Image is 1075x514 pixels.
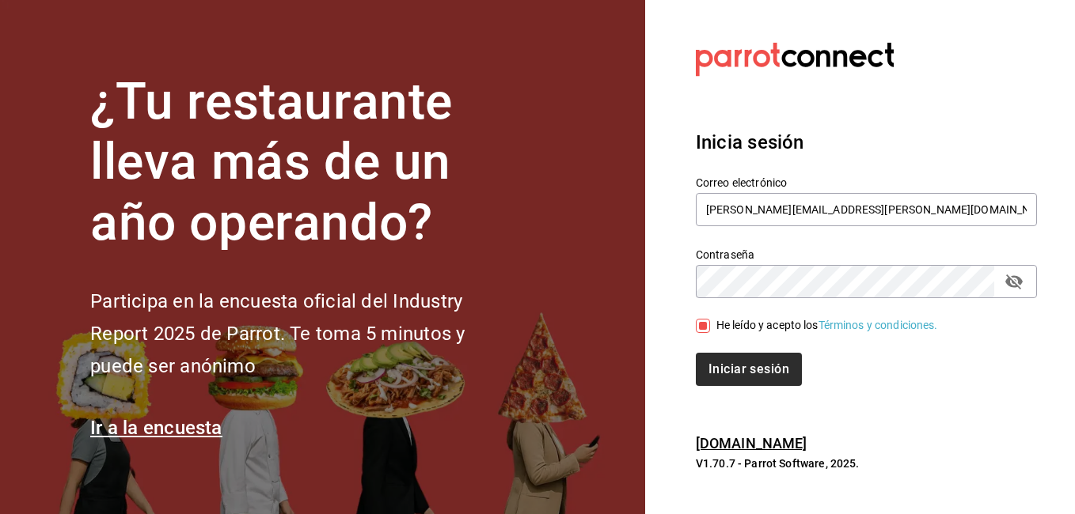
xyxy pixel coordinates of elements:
label: Contraseña [696,248,1037,259]
div: He leído y acepto los [716,317,938,334]
a: [DOMAIN_NAME] [696,435,807,452]
button: passwordField [1001,268,1028,295]
input: Ingresa tu correo electrónico [696,193,1037,226]
h3: Inicia sesión [696,128,1037,157]
h2: Participa en la encuesta oficial del Industry Report 2025 de Parrot. Te toma 5 minutos y puede se... [90,285,518,382]
p: V1.70.7 - Parrot Software, 2025. [696,455,1037,471]
button: Iniciar sesión [696,353,802,386]
a: Ir a la encuesta [90,417,222,439]
a: Términos y condiciones. [819,319,938,331]
h1: ¿Tu restaurante lleva más de un año operando? [90,72,518,254]
label: Correo electrónico [696,176,1037,187]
